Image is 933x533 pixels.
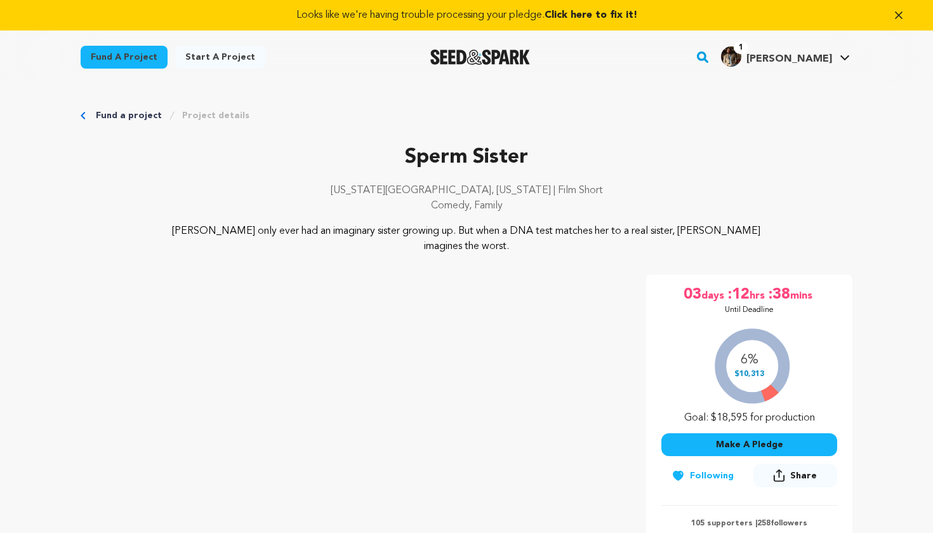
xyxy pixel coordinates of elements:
button: Following [661,464,744,487]
span: Share [753,464,837,492]
a: James Chase S.'s Profile [718,44,852,67]
a: Project details [182,109,249,122]
p: Until Deadline [725,305,774,315]
p: [PERSON_NAME] only ever had an imaginary sister growing up. But when a DNA test matches her to a ... [158,224,776,254]
p: [US_STATE][GEOGRAPHIC_DATA], [US_STATE] | Film Short [81,183,852,198]
p: Comedy, Family [81,198,852,213]
div: James Chase S.'s Profile [721,46,832,67]
span: days [701,285,727,305]
span: :12 [727,285,750,305]
span: mins [790,285,815,305]
a: Seed&Spark Homepage [430,50,530,65]
span: hrs [750,285,767,305]
button: Make A Pledge [661,433,837,456]
a: Fund a project [96,109,162,122]
img: Seed&Spark Logo Dark Mode [430,50,530,65]
img: ba2b9190411c6549.jpg [721,46,741,67]
span: [PERSON_NAME] [746,54,832,64]
span: :38 [767,285,790,305]
span: 03 [684,285,701,305]
a: Looks like we're having trouble processing your pledge.Click here to fix it! [15,8,918,23]
p: 105 supporters | followers [661,518,837,529]
a: Start a project [175,46,265,69]
div: Breadcrumb [81,109,852,122]
span: 1 [734,41,748,54]
span: Click here to fix it! [545,10,637,20]
p: Sperm Sister [81,142,852,173]
span: Share [790,469,817,482]
span: James Chase S.'s Profile [718,44,852,71]
a: Fund a project [81,46,168,69]
button: Share [753,464,837,487]
span: 258 [757,520,771,527]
